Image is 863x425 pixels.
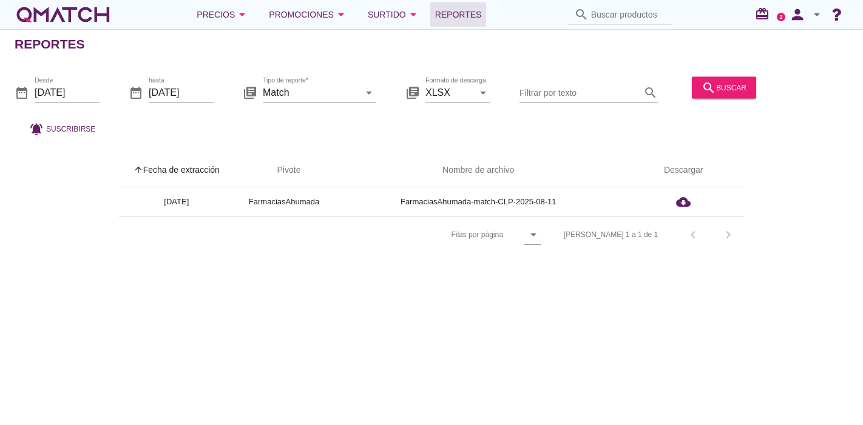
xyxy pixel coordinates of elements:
[406,7,421,22] i: arrow_drop_down
[330,217,540,252] div: Filas por página
[119,153,234,187] th: Fecha de extracción: Sorted ascending. Activate to sort descending.
[676,195,691,209] i: cloud_download
[149,82,214,102] input: hasta
[263,82,359,102] input: Tipo de reporte*
[243,85,257,99] i: library_books
[134,165,143,175] i: arrow_upward
[643,85,658,99] i: search
[476,85,490,99] i: arrow_drop_down
[29,121,46,136] i: notifications_active
[119,187,234,216] td: [DATE]
[574,7,589,22] i: search
[362,85,376,99] i: arrow_drop_down
[430,2,487,27] a: Reportes
[269,7,348,22] div: Promociones
[358,2,430,27] button: Surtido
[755,7,774,21] i: redeem
[15,2,112,27] a: white-qmatch-logo
[564,229,658,240] div: [PERSON_NAME] 1 a 1 de 1
[234,187,334,216] td: FarmaciasAhumada
[591,5,665,24] input: Buscar productos
[35,82,100,102] input: Desde
[405,85,420,99] i: library_books
[15,85,29,99] i: date_range
[334,7,348,22] i: arrow_drop_down
[15,35,85,54] h2: Reportes
[623,153,744,187] th: Descargar: Not sorted.
[777,13,785,21] a: 2
[334,187,623,216] td: FarmaciasAhumada-match-CLP-2025-08-11
[425,82,473,102] input: Formato de descarga
[19,118,105,139] button: Suscribirse
[692,76,756,98] button: buscar
[810,7,824,22] i: arrow_drop_down
[780,14,783,19] text: 2
[259,2,358,27] button: Promociones
[197,7,249,22] div: Precios
[435,7,482,22] span: Reportes
[235,7,249,22] i: arrow_drop_down
[785,6,810,23] i: person
[129,85,143,99] i: date_range
[368,7,421,22] div: Surtido
[46,123,95,134] span: Suscribirse
[234,153,334,187] th: Pivote: Not sorted. Activate to sort ascending.
[702,80,746,95] div: buscar
[702,80,716,95] i: search
[187,2,259,27] button: Precios
[519,82,641,102] input: Filtrar por texto
[334,153,623,187] th: Nombre de archivo: Not sorted.
[526,227,541,242] i: arrow_drop_down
